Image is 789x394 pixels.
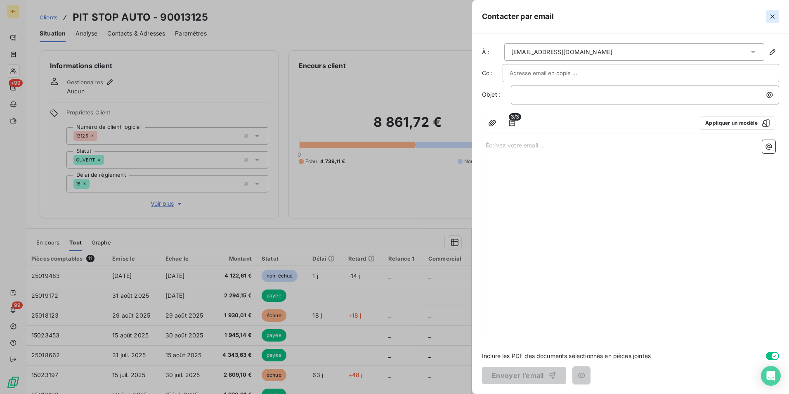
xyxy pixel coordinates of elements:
button: Appliquer un modèle [700,116,775,130]
h5: Contacter par email [482,11,554,22]
label: À : [482,48,503,56]
span: 3/3 [509,113,521,121]
span: Objet : [482,91,501,98]
input: Adresse email en copie ... [510,67,598,79]
div: [EMAIL_ADDRESS][DOMAIN_NAME] [511,48,612,56]
span: Inclure les PDF des documents sélectionnés en pièces jointes [482,351,651,360]
button: Envoyer l’email [482,367,566,384]
div: Open Intercom Messenger [761,366,781,386]
label: Cc : [482,69,503,77]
